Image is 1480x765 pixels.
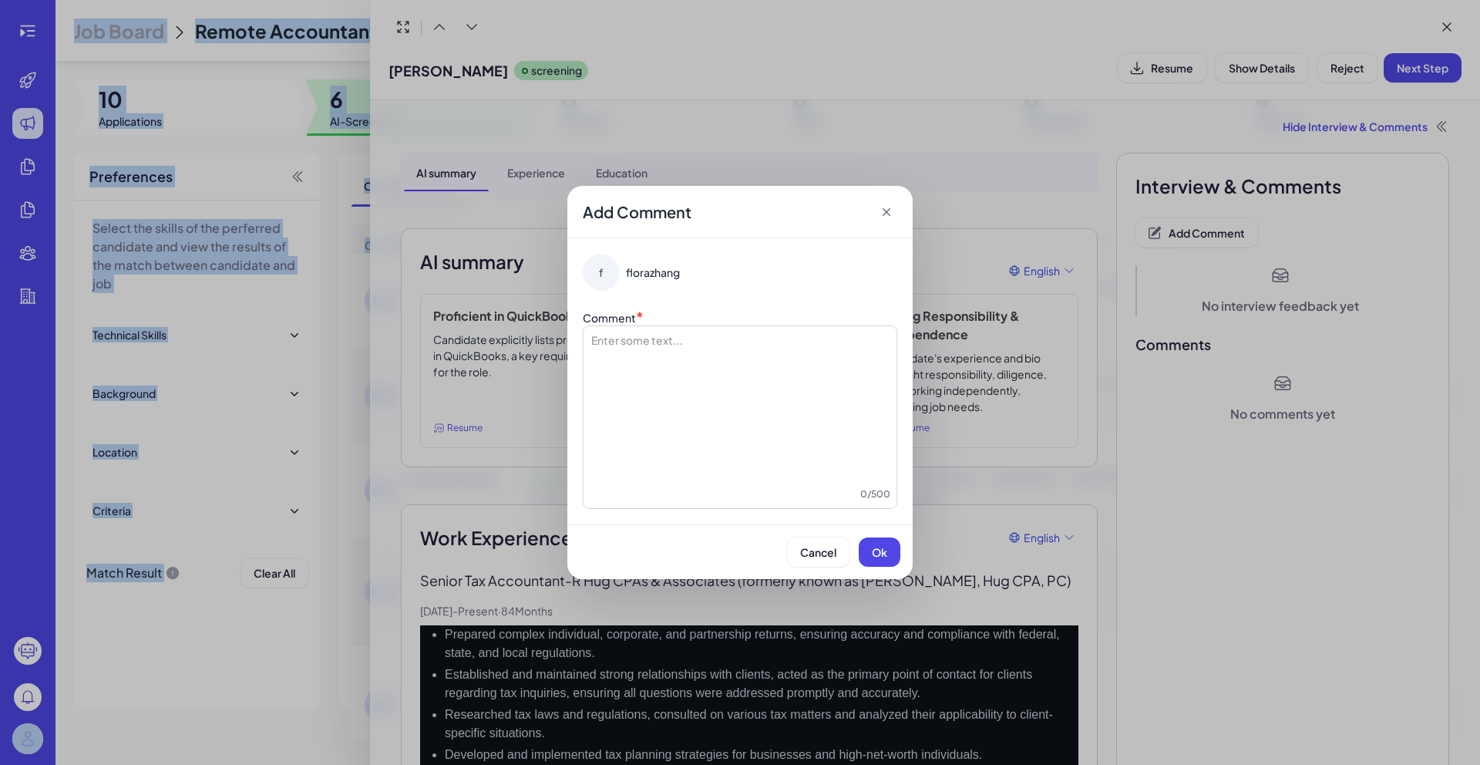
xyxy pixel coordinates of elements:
div: 0 / 500 [590,487,890,502]
span: Ok [872,545,887,559]
button: Ok [859,538,900,567]
div: f [583,254,620,291]
span: Cancel [800,545,836,559]
label: Comment [583,311,636,325]
button: Cancel [787,538,849,567]
span: florazhang [626,265,680,280]
span: Add Comment [583,201,691,223]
